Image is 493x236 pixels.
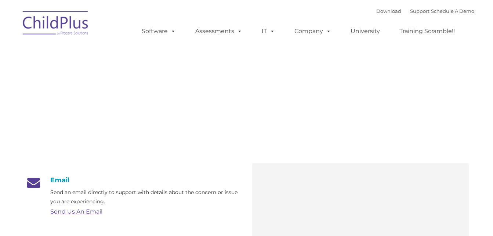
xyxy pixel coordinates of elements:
[410,8,429,14] a: Support
[392,24,462,39] a: Training Scramble!!
[343,24,387,39] a: University
[25,176,241,184] h4: Email
[287,24,338,39] a: Company
[188,24,250,39] a: Assessments
[134,24,183,39] a: Software
[50,188,241,206] p: Send an email directly to support with details about the concern or issue you are experiencing.
[254,24,282,39] a: IT
[376,8,474,14] font: |
[19,6,93,43] img: ChildPlus by Procare Solutions
[376,8,401,14] a: Download
[50,208,102,215] a: Send Us An Email
[431,8,474,14] a: Schedule A Demo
